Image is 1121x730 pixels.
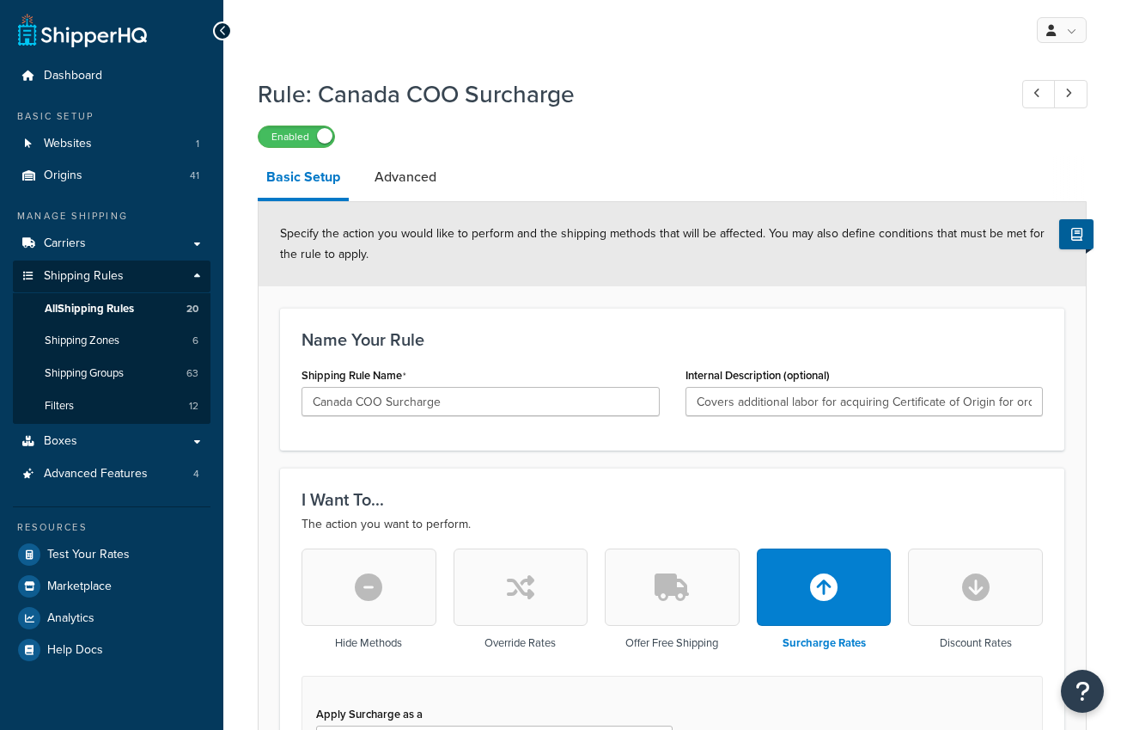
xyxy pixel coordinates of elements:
[316,708,423,721] label: Apply Surcharge as a
[259,126,334,147] label: Enabled
[13,603,210,634] a: Analytics
[1059,219,1094,249] button: Show Help Docs
[13,261,210,424] li: Shipping Rules
[940,637,1012,649] h3: Discount Rates
[13,261,210,292] a: Shipping Rules
[44,269,124,284] span: Shipping Rules
[13,325,210,357] a: Shipping Zones6
[192,334,198,348] span: 6
[1022,80,1056,108] a: Previous Record
[44,434,77,449] span: Boxes
[44,137,92,151] span: Websites
[47,580,112,594] span: Marketplace
[13,635,210,666] a: Help Docs
[186,366,198,381] span: 63
[302,490,1043,509] h3: I Want To...
[13,426,210,457] a: Boxes
[13,390,210,422] a: Filters12
[44,236,86,251] span: Carriers
[44,69,102,83] span: Dashboard
[13,458,210,490] li: Advanced Features
[193,467,199,482] span: 4
[13,520,210,535] div: Resources
[190,169,199,183] span: 41
[302,330,1043,349] h3: Name Your Rule
[13,128,210,160] a: Websites1
[13,160,210,192] a: Origins41
[13,128,210,160] li: Websites
[625,637,718,649] h3: Offer Free Shipping
[47,611,94,626] span: Analytics
[13,109,210,124] div: Basic Setup
[45,334,119,348] span: Shipping Zones
[335,637,402,649] h3: Hide Methods
[685,369,830,382] label: Internal Description (optional)
[1061,670,1104,713] button: Open Resource Center
[484,637,556,649] h3: Override Rates
[783,637,866,649] h3: Surcharge Rates
[280,224,1045,263] span: Specify the action you would like to perform and the shipping methods that will be affected. You ...
[258,156,349,201] a: Basic Setup
[13,209,210,224] div: Manage Shipping
[13,358,210,390] li: Shipping Groups
[44,169,82,183] span: Origins
[13,293,210,325] a: AllShipping Rules20
[13,325,210,357] li: Shipping Zones
[196,137,199,151] span: 1
[13,571,210,602] a: Marketplace
[302,514,1043,535] p: The action you want to perform.
[1054,80,1087,108] a: Next Record
[258,77,990,111] h1: Rule: Canada COO Surcharge
[186,302,198,316] span: 20
[302,369,406,383] label: Shipping Rule Name
[13,228,210,260] a: Carriers
[45,366,124,381] span: Shipping Groups
[13,539,210,570] a: Test Your Rates
[13,358,210,390] a: Shipping Groups63
[13,458,210,490] a: Advanced Features4
[44,467,148,482] span: Advanced Features
[13,160,210,192] li: Origins
[45,302,134,316] span: All Shipping Rules
[13,60,210,92] a: Dashboard
[366,156,445,198] a: Advanced
[45,399,74,414] span: Filters
[47,643,103,658] span: Help Docs
[189,399,198,414] span: 12
[47,548,130,562] span: Test Your Rates
[13,390,210,422] li: Filters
